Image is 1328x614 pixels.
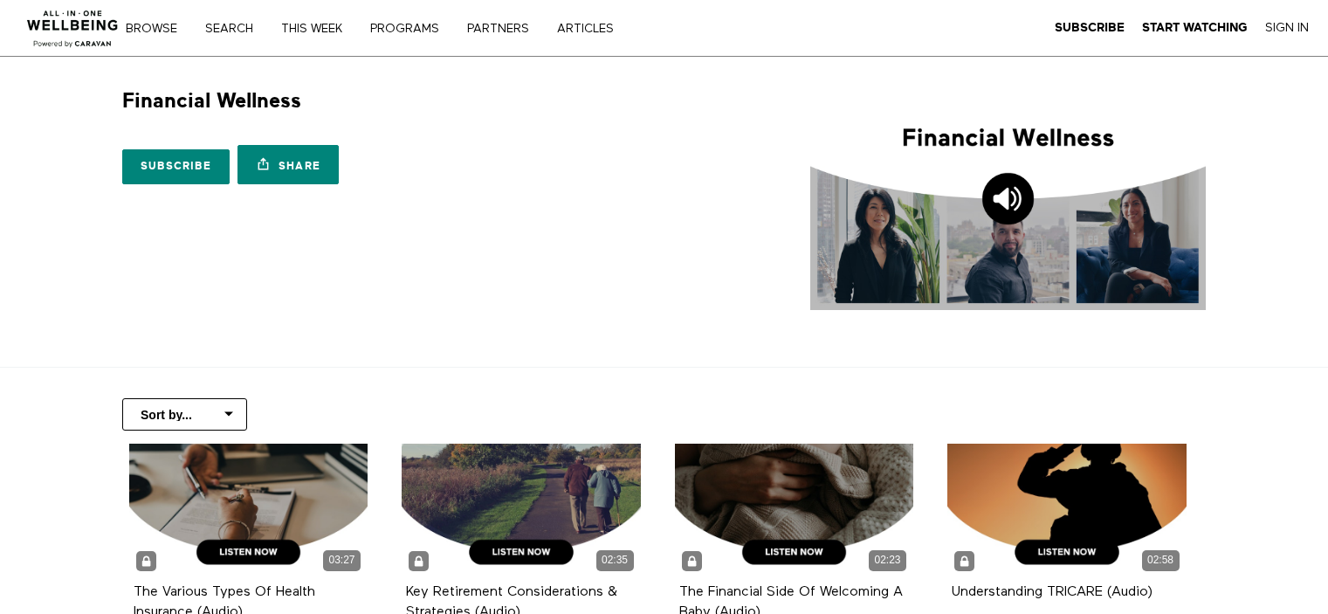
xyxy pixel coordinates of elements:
strong: Understanding TRICARE (Audio) [952,585,1153,599]
a: Subscribe [122,149,230,184]
a: Understanding TRICARE (Audio) 02:58 [947,444,1187,578]
strong: Subscribe [1055,21,1125,34]
a: Subscribe [1055,20,1125,36]
img: Financial Wellness [810,87,1206,310]
a: THIS WEEK [275,23,361,35]
a: Start Watching [1142,20,1248,36]
a: Search [199,23,272,35]
a: ARTICLES [551,23,632,35]
a: Browse [120,23,196,35]
a: Understanding TRICARE (Audio) [952,585,1153,598]
a: Sign In [1265,20,1309,36]
strong: Start Watching [1142,21,1248,34]
a: PARTNERS [461,23,547,35]
div: 03:27 [323,550,361,570]
a: The Various Types Of Health Insurance (Audio) 03:27 [129,444,368,578]
nav: Primary [138,19,650,37]
a: Key Retirement Considerations & Strategies (Audio) 02:35 [402,444,641,578]
h1: Financial Wellness [122,87,301,114]
a: The Financial Side Of Welcoming A Baby (Audio) 02:23 [675,444,914,578]
a: Share [237,145,339,184]
div: 02:58 [1142,550,1180,570]
div: 02:35 [596,550,634,570]
div: 02:23 [869,550,906,570]
a: PROGRAMS [364,23,458,35]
